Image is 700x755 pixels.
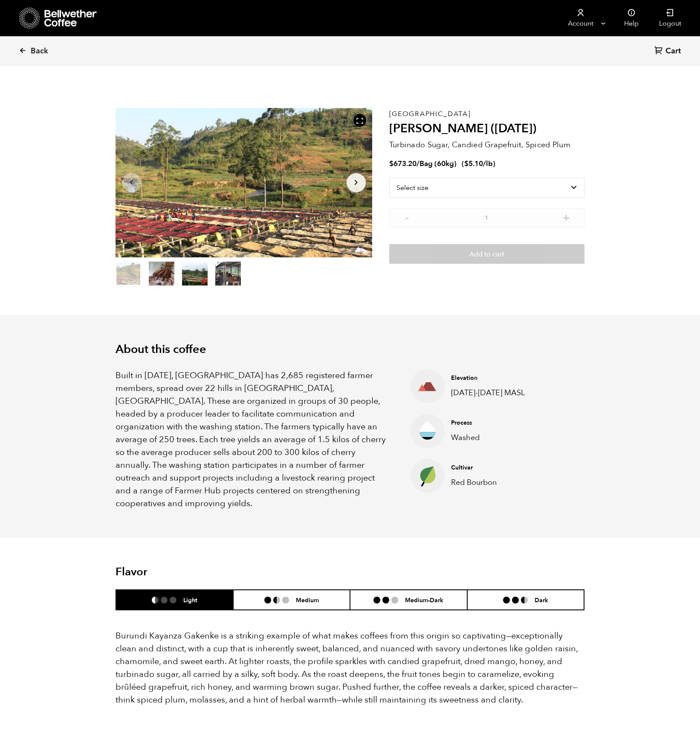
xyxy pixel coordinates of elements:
p: Built in [DATE], [GEOGRAPHIC_DATA] has 2,685 registered farmer members, spread over 22 hills in [... [116,369,389,510]
button: Add to cart [389,244,584,264]
h6: Dark [535,596,548,603]
h2: [PERSON_NAME] ([DATE]) [389,122,584,136]
span: $ [464,159,469,169]
span: $ [389,159,393,169]
span: Back [31,46,48,56]
a: Cart [654,46,683,57]
button: + [561,213,572,221]
span: Bag (60kg) [419,159,457,169]
h2: Flavor [116,566,272,579]
span: /lb [483,159,493,169]
span: Cart [665,46,681,56]
bdi: 673.20 [389,159,417,169]
bdi: 5.10 [464,159,483,169]
p: Red Bourbon [451,477,532,488]
h4: Cultivar [451,463,532,472]
h4: Process [451,419,532,427]
button: - [402,213,413,221]
span: / [417,159,419,169]
p: Washed [451,432,532,443]
h6: Medium [296,596,319,603]
h6: Medium-Dark [405,596,443,603]
p: [DATE]-[DATE] MASL [451,387,532,399]
span: ( ) [462,159,495,169]
h2: About this coffee [116,343,584,356]
h6: Light [183,596,197,603]
p: Burundi Kayanza Gakenke is a striking example of what makes coffees from this origin so captivati... [116,630,584,706]
p: Turbinado Sugar, Candied Grapefruit, Spiced Plum [389,139,584,151]
h4: Elevation [451,374,532,382]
